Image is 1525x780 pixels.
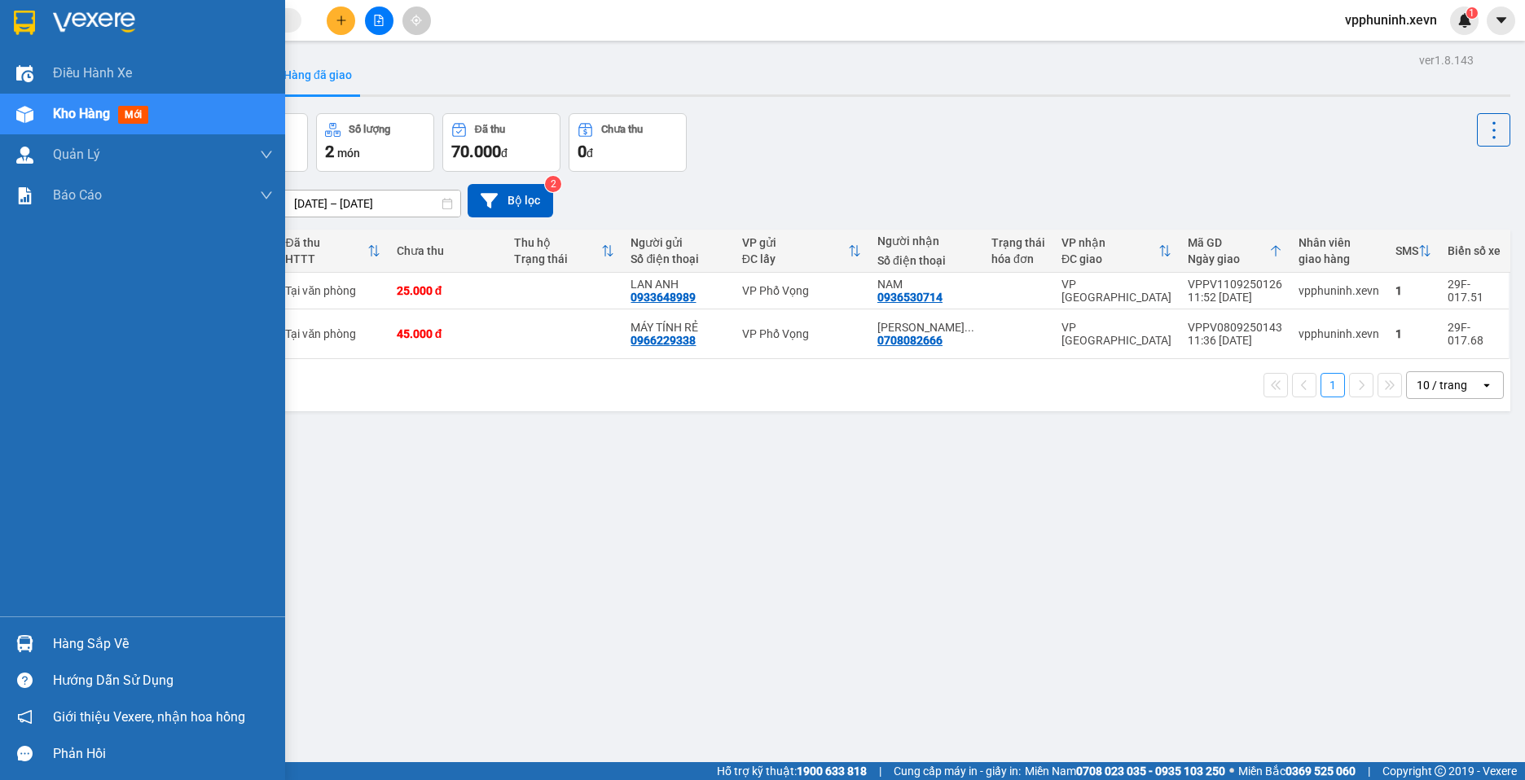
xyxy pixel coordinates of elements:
div: Số điện thoại [631,252,725,265]
th: Toggle SortBy [734,230,869,273]
button: Chưa thu0đ [569,113,687,172]
div: 25.000 đ [397,284,498,297]
div: 0708082666 [877,334,943,347]
span: mới [118,106,148,124]
div: NAM [877,278,975,291]
div: VPPV0809250143 [1188,321,1282,334]
span: đ [501,147,508,160]
span: Giới thiệu Vexere, nhận hoa hồng [53,707,245,727]
span: down [260,148,273,161]
img: warehouse-icon [16,147,33,164]
div: vpphuninh.xevn [1299,284,1379,297]
strong: 0708 023 035 - 0935 103 250 [1076,765,1225,778]
span: 2 [325,142,334,161]
div: Người nhận [877,234,975,248]
div: Chưa thu [397,244,498,257]
span: 70.000 [451,142,501,161]
button: caret-down [1487,7,1515,35]
div: Đã thu [285,236,367,249]
span: plus [336,15,347,26]
button: aim [402,7,431,35]
button: Hàng đã giao [270,55,365,94]
th: Toggle SortBy [1053,230,1180,273]
div: VP Phố Vọng [742,284,861,297]
div: 1 [1395,284,1431,297]
svg: open [1480,379,1493,392]
span: | [879,762,881,780]
sup: 1 [1466,7,1478,19]
div: 10 / trang [1417,377,1467,393]
th: Toggle SortBy [1387,230,1439,273]
div: hóa đơn [991,252,1045,265]
div: VP nhận [1061,236,1158,249]
div: Trạng thái [514,252,602,265]
img: solution-icon [16,187,33,204]
div: VP Phố Vọng [742,327,861,340]
div: VP [GEOGRAPHIC_DATA] [1061,321,1171,347]
div: vpphuninh.xevn [1299,327,1379,340]
span: copyright [1435,765,1446,777]
span: ... [965,321,974,334]
strong: 0369 525 060 [1285,765,1356,778]
div: Nhân viên [1299,236,1379,249]
span: | [1368,762,1370,780]
div: ĐC lấy [742,252,848,265]
span: Miền Nam [1025,762,1225,780]
span: Miền Bắc [1238,762,1356,780]
div: 0933648989 [631,291,696,304]
span: ⚪️ [1229,768,1234,774]
div: LAN ANH [631,278,725,291]
span: Cung cấp máy in - giấy in: [894,762,1021,780]
div: VP gửi [742,236,848,249]
div: Phản hồi [53,742,273,766]
div: Số điện thoại [877,254,975,267]
div: Đã thu [475,124,505,135]
span: message [17,746,33,761]
div: MÁY TÍNH RẺ [631,321,725,334]
img: icon-new-feature [1457,13,1472,28]
th: Toggle SortBy [277,230,388,273]
div: HTTT [285,252,367,265]
th: Toggle SortBy [506,230,623,273]
span: notification [17,709,33,725]
div: 0936530714 [877,291,943,304]
button: Số lượng2món [316,113,434,172]
span: question-circle [17,673,33,688]
button: Bộ lọc [468,184,553,217]
span: vpphuninh.xevn [1332,10,1450,30]
div: Hướng dẫn sử dụng [53,668,273,693]
sup: 2 [545,176,561,192]
span: Hỗ trợ kỹ thuật: [717,762,867,780]
div: Tại văn phòng [285,327,380,340]
div: Mã GD [1188,236,1269,249]
th: Toggle SortBy [1180,230,1290,273]
button: 1 [1321,373,1345,397]
button: plus [327,7,355,35]
span: 1 [1469,7,1474,19]
div: SMS [1395,244,1418,257]
button: Đã thu70.000đ [442,113,560,172]
div: HÀ MINH TRỌNG [877,321,975,334]
div: ĐC giao [1061,252,1158,265]
div: Thu hộ [514,236,602,249]
div: ver 1.8.143 [1419,51,1474,69]
div: VP [GEOGRAPHIC_DATA] [1061,278,1171,304]
img: logo-vxr [14,11,35,35]
div: 11:52 [DATE] [1188,291,1282,304]
div: Tại văn phòng [285,284,380,297]
span: Báo cáo [53,185,102,205]
span: down [260,189,273,202]
span: món [337,147,360,160]
div: Biển số xe [1448,244,1501,257]
span: Quản Lý [53,144,100,164]
div: 0966229338 [631,334,696,347]
div: 11:36 [DATE] [1188,334,1282,347]
div: Chưa thu [601,124,643,135]
div: giao hàng [1299,252,1379,265]
span: caret-down [1494,13,1509,28]
button: file-add [365,7,393,35]
div: Trạng thái [991,236,1045,249]
img: warehouse-icon [16,106,33,123]
span: đ [587,147,593,160]
div: 29F-017.51 [1448,278,1501,304]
